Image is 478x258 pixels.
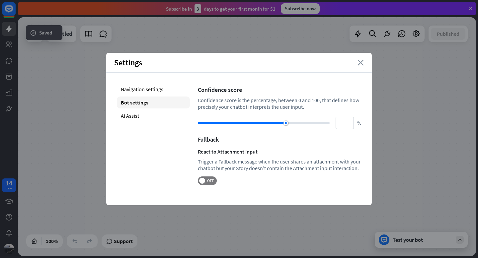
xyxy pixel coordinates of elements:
[39,29,52,36] span: Saved
[117,83,190,95] div: Navigation settings
[5,3,25,23] button: Open LiveChat chat widget
[114,57,142,68] span: Settings
[2,178,16,192] a: 14 days
[195,4,201,13] div: 3
[357,120,361,126] span: %
[6,180,12,186] div: 14
[30,30,37,36] i: success
[117,110,190,122] div: AI Assist
[431,28,465,40] button: Published
[198,148,361,155] div: React to Attachment input
[205,178,215,183] span: OFF
[117,97,190,108] div: Bot settings
[166,4,276,13] div: Subscribe in days to get your first month for $1
[358,60,364,66] i: close
[114,236,133,246] span: Support
[198,136,361,143] div: Fallback
[44,236,60,246] div: 100%
[198,97,361,110] div: Confidence score is the percentage, between 0 and 100, that defines how precisely your chatbot in...
[281,3,320,14] div: Subscribe now
[393,236,452,243] div: Test your bot
[198,86,361,94] div: Confidence score
[6,186,12,191] div: days
[198,158,361,171] div: Trigger a Fallback message when the user shares an attachment with your chatbot but your Story do...
[51,26,72,42] div: Untitled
